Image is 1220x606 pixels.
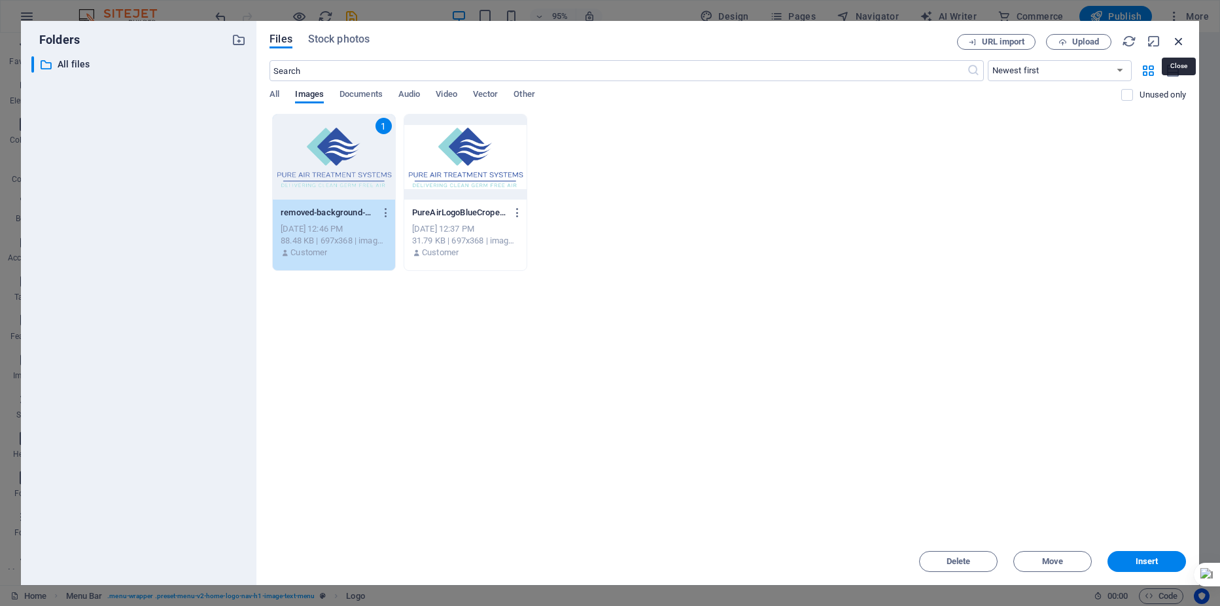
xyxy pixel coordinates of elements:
[982,38,1024,46] span: URL import
[412,207,506,219] p: PureAirLogoBlueCroped-BhBxSrHgdg-jp-pmUPW06w.png
[340,86,383,105] span: Documents
[1107,551,1186,572] button: Insert
[295,86,324,105] span: Images
[919,551,998,572] button: Delete
[1072,38,1099,46] span: Upload
[375,118,392,134] div: 1
[281,207,375,219] p: removed-background-nCd-9SzTO4uZpZ9KXhJieg.png
[31,31,80,48] p: Folders
[436,86,457,105] span: Video
[957,34,1036,50] button: URL import
[1136,558,1159,565] span: Insert
[232,33,246,47] i: Create new folder
[398,86,420,105] span: Audio
[412,235,519,247] div: 31.79 KB | 697x368 | image/png
[1042,558,1063,565] span: Move
[473,86,498,105] span: Vector
[412,223,519,235] div: [DATE] 12:37 PM
[281,235,387,247] div: 88.48 KB | 697x368 | image/png
[31,56,34,73] div: ​
[290,247,327,258] p: Customer
[1147,34,1161,48] i: Minimize
[281,223,387,235] div: [DATE] 12:46 PM
[270,86,279,105] span: All
[270,31,292,47] span: Files
[1140,89,1186,101] p: Displays only files that are not in use on the website. Files added during this session can still...
[270,60,966,81] input: Search
[422,247,459,258] p: Customer
[308,31,370,47] span: Stock photos
[514,86,534,105] span: Other
[1046,34,1111,50] button: Upload
[947,558,971,565] span: Delete
[1122,34,1136,48] i: Reload
[1013,551,1092,572] button: Move
[58,57,222,72] p: All files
